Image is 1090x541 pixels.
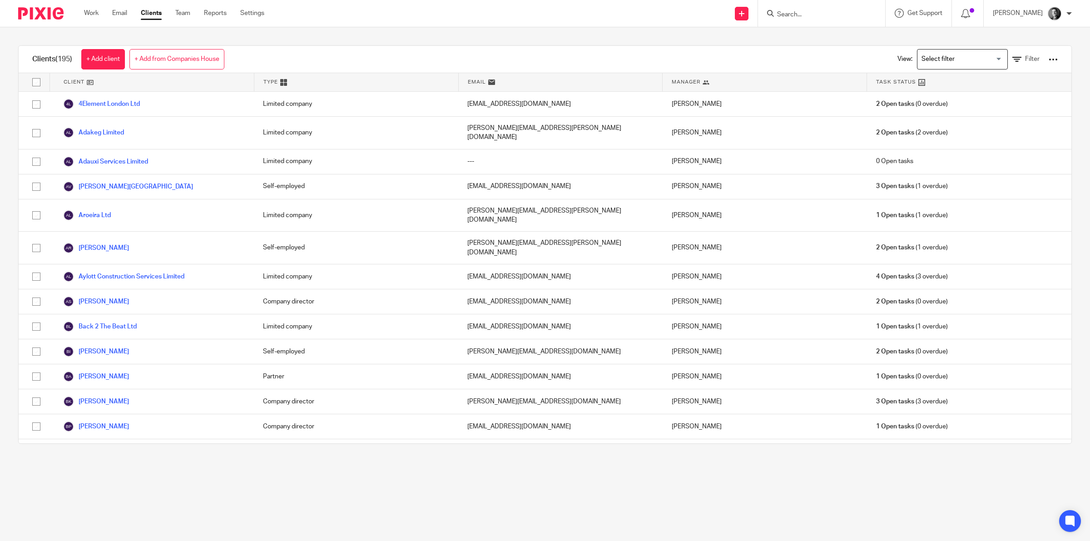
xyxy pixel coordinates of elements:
input: Search for option [918,51,1002,67]
span: 1 Open tasks [876,372,914,381]
a: 4Element London Ltd [63,99,140,109]
a: + Add client [81,49,125,69]
span: 2 Open tasks [876,99,914,109]
div: [PERSON_NAME] [663,389,867,414]
a: Clients [141,9,162,18]
span: (0 overdue) [876,99,948,109]
img: svg%3E [63,243,74,253]
div: [PERSON_NAME] [663,199,867,232]
div: Limited company [254,149,458,174]
a: [PERSON_NAME] [63,396,129,407]
div: [EMAIL_ADDRESS][DOMAIN_NAME] [458,414,663,439]
div: [PERSON_NAME] [663,149,867,174]
div: Limited company [254,264,458,289]
img: svg%3E [63,181,74,192]
span: 1 Open tasks [876,322,914,331]
span: (0 overdue) [876,372,948,381]
div: Company director [254,414,458,439]
a: Team [175,9,190,18]
div: Company director [254,389,458,414]
div: [PERSON_NAME][EMAIL_ADDRESS][DOMAIN_NAME] [458,339,663,364]
div: [EMAIL_ADDRESS][DOMAIN_NAME] [458,92,663,116]
img: svg%3E [63,127,74,138]
span: 4 Open tasks [876,272,914,281]
span: 3 Open tasks [876,182,914,191]
span: (195) [55,55,72,63]
img: svg%3E [63,271,74,282]
span: Filter [1025,56,1040,62]
img: svg%3E [63,156,74,167]
div: [PERSON_NAME] [663,117,867,149]
div: Limited company [254,439,458,464]
span: (1 overdue) [876,182,948,191]
div: [PERSON_NAME] [663,264,867,289]
div: [PERSON_NAME] [663,289,867,314]
span: Task Status [876,78,916,86]
a: Work [84,9,99,18]
img: svg%3E [63,371,74,382]
span: Type [263,78,278,86]
div: Self-employed [254,339,458,364]
span: (0 overdue) [876,347,948,356]
span: Email [468,78,486,86]
div: [EMAIL_ADDRESS][DOMAIN_NAME] [458,289,663,314]
input: Search [776,11,858,19]
div: Partner [254,364,458,389]
a: Back 2 The Beat Ltd [63,321,137,332]
img: svg%3E [63,396,74,407]
div: Limited company [254,199,458,232]
div: [PERSON_NAME][EMAIL_ADDRESS][PERSON_NAME][DOMAIN_NAME] [458,232,663,264]
div: Limited company [254,92,458,116]
div: [PERSON_NAME][EMAIL_ADDRESS][PERSON_NAME][DOMAIN_NAME] [458,199,663,232]
div: [PERSON_NAME][EMAIL_ADDRESS][DOMAIN_NAME] [458,439,663,464]
div: [EMAIL_ADDRESS][DOMAIN_NAME] [458,314,663,339]
img: svg%3E [63,99,74,109]
a: [PERSON_NAME] [63,421,129,432]
span: 2 Open tasks [876,297,914,306]
a: [PERSON_NAME] [63,243,129,253]
span: (1 overdue) [876,243,948,252]
img: Pixie [18,7,64,20]
input: Select all [28,74,45,91]
div: [PERSON_NAME] [663,174,867,199]
a: Adauxi Services Limited [63,156,148,167]
div: [PERSON_NAME] [663,92,867,116]
div: Self-employed [254,232,458,264]
div: [EMAIL_ADDRESS][DOMAIN_NAME] [458,364,663,389]
div: [EMAIL_ADDRESS][DOMAIN_NAME] [458,264,663,289]
span: (0 overdue) [876,422,948,431]
span: 1 Open tasks [876,211,914,220]
a: Settings [240,9,264,18]
div: [PERSON_NAME] [663,339,867,364]
span: 0 Open tasks [876,157,913,166]
img: svg%3E [63,210,74,221]
span: 2 Open tasks [876,243,914,252]
div: [PERSON_NAME] [663,232,867,264]
div: Self-employed [254,174,458,199]
span: Manager [672,78,700,86]
div: [PERSON_NAME][EMAIL_ADDRESS][DOMAIN_NAME] [458,389,663,414]
div: Limited company [254,314,458,339]
span: (1 overdue) [876,211,948,220]
span: 2 Open tasks [876,347,914,356]
p: [PERSON_NAME] [993,9,1043,18]
div: View: [884,46,1058,73]
div: [PERSON_NAME] [663,414,867,439]
span: (0 overdue) [876,297,948,306]
div: [EMAIL_ADDRESS][DOMAIN_NAME] [458,174,663,199]
a: Reports [204,9,227,18]
a: [PERSON_NAME] [63,346,129,357]
span: 1 Open tasks [876,422,914,431]
a: Aylott Construction Services Limited [63,271,184,282]
span: 3 Open tasks [876,397,914,406]
div: Company director [254,289,458,314]
a: [PERSON_NAME][GEOGRAPHIC_DATA] [63,181,193,192]
a: + Add from Companies House [129,49,224,69]
a: [PERSON_NAME] [63,371,129,382]
a: [PERSON_NAME] [63,296,129,307]
span: Client [64,78,84,86]
div: Search for option [917,49,1008,69]
img: svg%3E [63,321,74,332]
h1: Clients [32,55,72,64]
div: [PERSON_NAME] [663,439,867,464]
